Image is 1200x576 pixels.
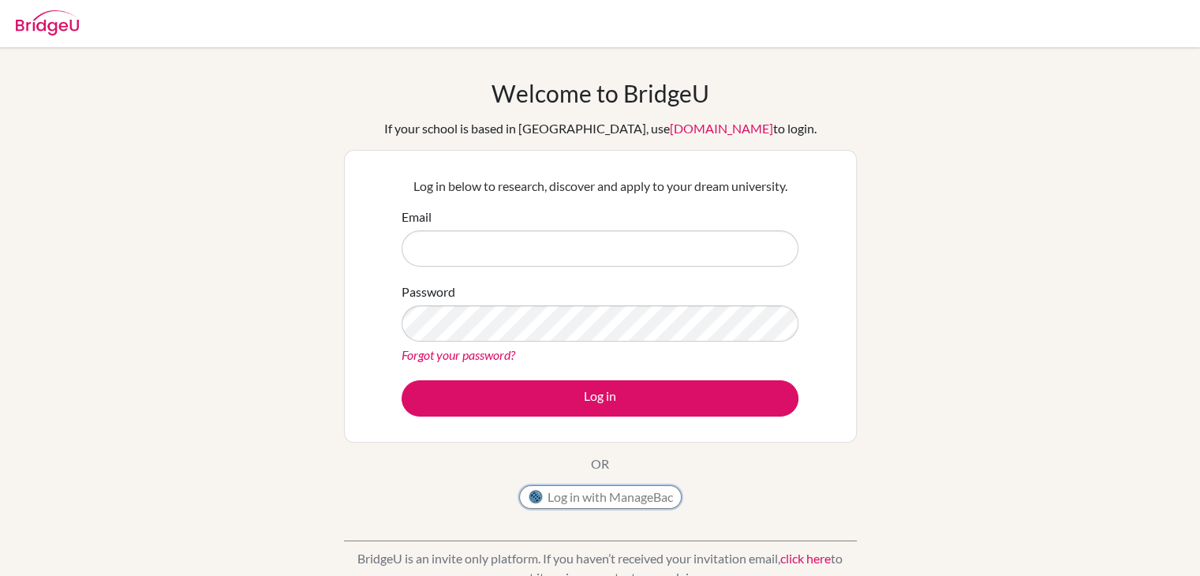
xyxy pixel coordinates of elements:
p: Log in below to research, discover and apply to your dream university. [402,177,798,196]
label: Email [402,208,432,226]
button: Log in [402,380,798,417]
label: Password [402,282,455,301]
img: Bridge-U [16,10,79,36]
a: click here [780,551,831,566]
p: OR [591,454,609,473]
button: Log in with ManageBac [519,485,682,509]
div: If your school is based in [GEOGRAPHIC_DATA], use to login. [384,119,817,138]
a: [DOMAIN_NAME] [670,121,773,136]
a: Forgot your password? [402,347,515,362]
h1: Welcome to BridgeU [492,79,709,107]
